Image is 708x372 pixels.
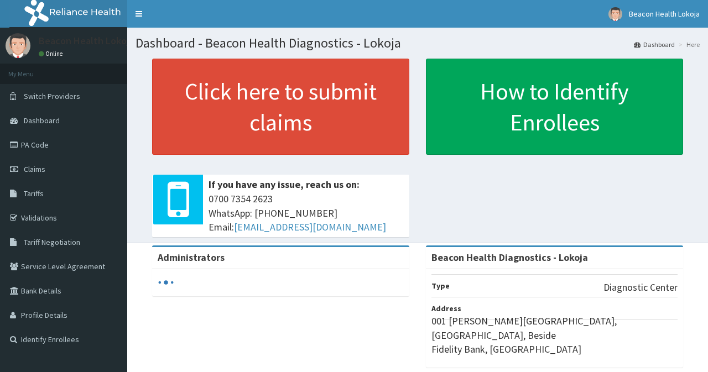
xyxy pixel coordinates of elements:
[24,116,60,125] span: Dashboard
[629,9,700,19] span: Beacon Health Lokoja
[24,188,44,198] span: Tariffs
[431,251,588,264] strong: Beacon Health Diagnostics - Lokoja
[676,40,700,49] li: Here
[24,164,45,174] span: Claims
[39,36,134,46] p: Beacon Health Lokoja
[39,50,65,57] a: Online
[634,40,675,49] a: Dashboard
[209,178,360,191] b: If you have any issue, reach us on:
[426,59,683,155] a: How to Identify Enrollees
[158,274,174,291] svg: audio-loading
[136,36,700,50] h1: Dashboard - Beacon Health Diagnostics - Lokoja
[608,7,622,21] img: User Image
[6,33,30,58] img: User Image
[24,237,80,247] span: Tariff Negotiation
[24,91,80,101] span: Switch Providers
[209,192,404,234] span: 0700 7354 2623 WhatsApp: [PHONE_NUMBER] Email:
[152,59,409,155] a: Click here to submit claims
[431,303,461,313] b: Address
[431,281,450,291] b: Type
[234,221,386,233] a: [EMAIL_ADDRESS][DOMAIN_NAME]
[603,280,678,295] p: Diagnostic Center
[431,314,678,357] p: 001 [PERSON_NAME][GEOGRAPHIC_DATA], [GEOGRAPHIC_DATA], Beside Fidelity Bank, [GEOGRAPHIC_DATA]
[158,251,225,264] b: Administrators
